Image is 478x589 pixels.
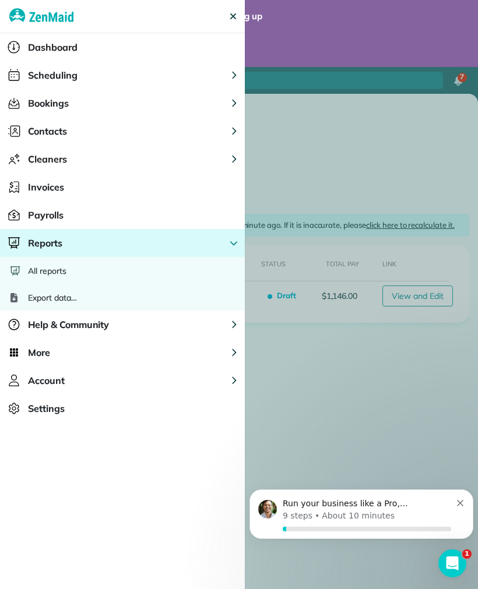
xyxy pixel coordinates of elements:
span: Help & Community [28,318,109,331]
span: 1 [462,549,472,559]
span: Contacts [28,124,67,138]
span: Dashboard [28,40,78,54]
span: All reports [28,265,66,277]
span: Scheduling [28,68,78,82]
iframe: Intercom notifications message [245,476,478,558]
span: More [28,345,50,359]
span: Payrolls [28,208,64,222]
span: Settings [28,401,65,415]
span: Account [28,373,65,387]
iframe: Intercom live chat [438,549,466,577]
span: Reports [28,236,62,250]
span: Invoices [28,180,64,194]
span: Cleaners [28,152,67,166]
span: Bookings [28,96,69,110]
span: Export data… [28,292,77,304]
